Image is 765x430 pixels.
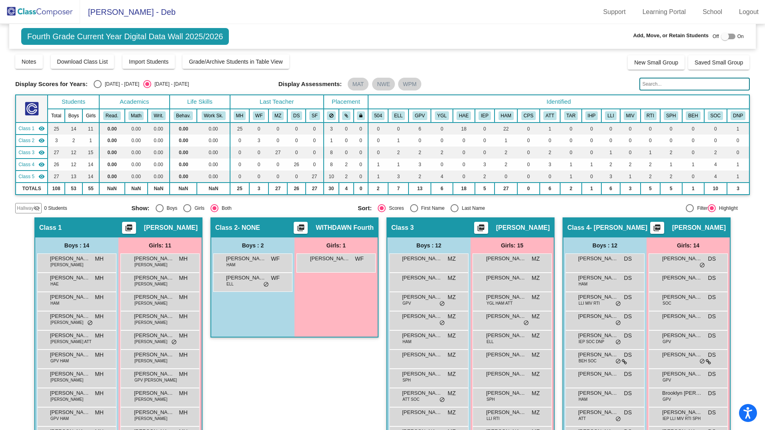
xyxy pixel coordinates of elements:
[287,109,306,123] th: Denise Shawver
[170,135,197,147] td: 0.00
[727,171,749,183] td: 1
[16,159,48,171] td: Denise Shawver - SHAWVER
[99,123,125,135] td: 0.00
[409,135,431,147] td: 0
[704,159,727,171] td: 4
[197,147,230,159] td: 0.00
[197,171,230,183] td: 0.00
[65,147,82,159] td: 12
[16,135,48,147] td: WITHDAWN Fourth - NONE
[324,95,368,109] th: Placement
[605,111,616,120] button: LLI
[368,171,388,183] td: 1
[18,137,34,144] span: Class 2
[475,159,495,171] td: 3
[324,159,339,171] td: 8
[294,222,308,234] button: Print Students Details
[495,147,517,159] td: 2
[660,109,682,123] th: Speech IEP
[368,147,388,159] td: 0
[727,109,749,123] th: Did Not Pass IREAD
[287,123,306,135] td: 0
[170,183,197,195] td: NaN
[22,58,36,65] span: Notes
[339,159,354,171] td: 2
[15,80,88,88] span: Display Scores for Years:
[620,171,641,183] td: 1
[65,109,82,123] th: Boys
[148,147,170,159] td: 0.00
[388,147,409,159] td: 2
[18,161,34,168] span: Class 4
[388,171,409,183] td: 3
[99,171,125,183] td: 0.00
[708,111,723,120] button: SOC
[38,149,45,156] mat-icon: visibility
[18,149,34,156] span: Class 3
[650,222,664,234] button: Print Students Details
[453,135,475,147] td: 0
[682,171,704,183] td: 0
[354,123,368,135] td: 0
[495,159,517,171] td: 2
[431,171,453,183] td: 4
[102,80,139,88] div: [DATE] - [DATE]
[601,147,620,159] td: 1
[624,111,637,120] button: MIV
[727,147,749,159] td: 0
[38,173,45,180] mat-icon: visibility
[636,6,693,18] a: Learning Portal
[65,171,82,183] td: 13
[151,111,166,120] button: Writ.
[230,159,249,171] td: 0
[601,171,620,183] td: 3
[354,135,368,147] td: 0
[409,159,431,171] td: 3
[475,147,495,159] td: 0
[82,135,99,147] td: 1
[560,123,581,135] td: 0
[560,159,581,171] td: 1
[517,171,539,183] td: 0
[476,224,486,235] mat-icon: picture_as_pdf
[170,159,197,171] td: 0.00
[272,111,284,120] button: MZ
[660,135,682,147] td: 0
[660,147,682,159] td: 2
[16,183,48,195] td: TOTALS
[125,171,148,183] td: 0.00
[65,135,82,147] td: 2
[641,109,660,123] th: IAT -Orange Folder
[560,109,581,123] th: Excessive Tardies
[713,33,719,40] span: Off
[306,171,323,183] td: 27
[182,54,289,69] button: Grade/Archive Students in Table View
[475,123,495,135] td: 0
[652,224,662,235] mat-icon: picture_as_pdf
[148,183,170,195] td: NaN
[409,109,431,123] th: Good Parent Volunteer
[431,159,453,171] td: 0
[453,123,475,135] td: 18
[82,171,99,183] td: 14
[48,171,65,183] td: 27
[48,123,65,135] td: 25
[435,111,449,120] button: YGL
[122,222,136,234] button: Print Students Details
[82,109,99,123] th: Girls
[148,135,170,147] td: 0.00
[560,135,581,147] td: 0
[306,159,323,171] td: 0
[704,171,727,183] td: 4
[682,135,704,147] td: 0
[517,147,539,159] td: 0
[253,111,265,120] button: WF
[620,159,641,171] td: 2
[540,135,561,147] td: 0
[521,111,536,120] button: CPS
[582,109,602,123] th: Individualized Health Plan
[543,111,557,120] button: ATT
[230,95,324,109] th: Last Teacher
[704,123,727,135] td: 0
[278,80,342,88] span: Display Assessments:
